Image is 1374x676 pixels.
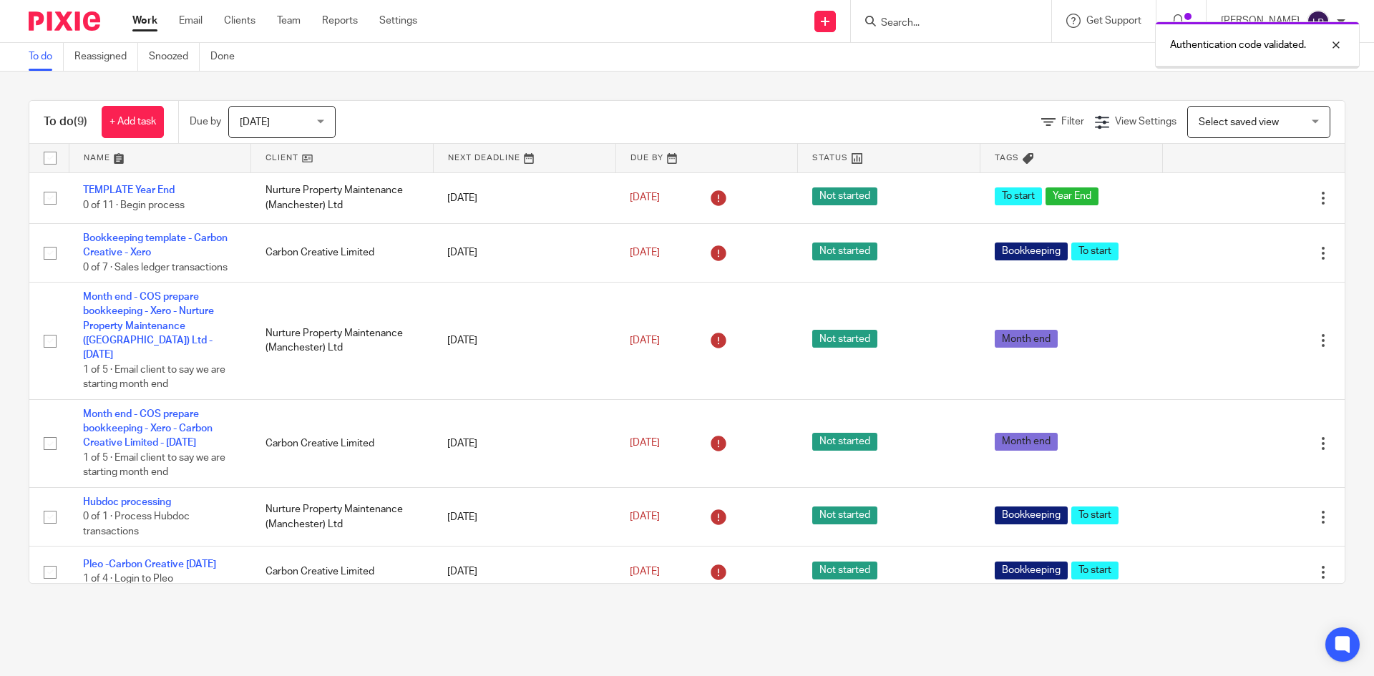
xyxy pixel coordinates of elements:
td: [DATE] [433,223,615,282]
span: [DATE] [630,439,660,449]
td: Carbon Creative Limited [251,399,434,487]
td: Carbon Creative Limited [251,547,434,597]
span: Not started [812,562,877,579]
a: Clients [224,14,255,28]
span: Bookkeeping [995,562,1068,579]
span: 0 of 1 · Process Hubdoc transactions [83,512,190,537]
img: svg%3E [1307,10,1330,33]
p: Due by [190,114,221,129]
span: Not started [812,243,877,260]
p: Authentication code validated. [1170,38,1306,52]
span: Bookkeeping [995,506,1068,524]
span: (9) [74,116,87,127]
a: Snoozed [149,43,200,71]
td: [DATE] [433,172,615,223]
a: Team [277,14,301,28]
a: Reports [322,14,358,28]
span: Not started [812,506,877,524]
span: Month end [995,433,1058,451]
td: Nurture Property Maintenance (Manchester) Ltd [251,172,434,223]
span: [DATE] [630,567,660,577]
span: Select saved view [1199,117,1279,127]
a: Pleo -Carbon Creative [DATE] [83,559,216,569]
span: To start [1071,506,1119,524]
span: Filter [1061,117,1084,127]
a: Reassigned [74,43,138,71]
td: [DATE] [433,399,615,487]
span: Not started [812,433,877,451]
td: [DATE] [433,547,615,597]
span: Tags [995,154,1019,162]
td: Nurture Property Maintenance (Manchester) Ltd [251,283,434,400]
h1: To do [44,114,87,129]
a: TEMPLATE Year End [83,185,175,195]
span: 0 of 7 · Sales ledger transactions [83,263,228,273]
a: Month end - COS prepare bookkeeping - Xero - Carbon Creative Limited - [DATE] [83,409,213,449]
a: Email [179,14,203,28]
a: To do [29,43,64,71]
a: Bookkeeping template - Carbon Creative - Xero [83,233,228,258]
span: 1 of 5 · Email client to say we are starting month end [83,365,225,390]
span: [DATE] [630,248,660,258]
span: To start [1071,243,1119,260]
span: Year End [1046,187,1098,205]
span: Not started [812,330,877,348]
span: Month end [995,330,1058,348]
span: 1 of 4 · Login to Pleo [83,574,173,584]
span: [DATE] [630,335,660,346]
span: To start [1071,562,1119,579]
img: Pixie [29,11,100,31]
td: [DATE] [433,283,615,400]
td: [DATE] [433,487,615,546]
a: Hubdoc processing [83,497,171,507]
span: Not started [812,187,877,205]
td: Nurture Property Maintenance (Manchester) Ltd [251,487,434,546]
span: 1 of 5 · Email client to say we are starting month end [83,453,225,478]
a: + Add task [102,106,164,138]
span: [DATE] [630,193,660,203]
span: [DATE] [630,511,660,521]
span: View Settings [1115,117,1176,127]
a: Settings [379,14,417,28]
a: Work [132,14,157,28]
a: Month end - COS prepare bookkeeping - Xero - Nurture Property Maintenance ([GEOGRAPHIC_DATA]) Ltd... [83,292,214,360]
span: 0 of 11 · Begin process [83,200,185,210]
td: Carbon Creative Limited [251,223,434,282]
span: Bookkeeping [995,243,1068,260]
span: To start [995,187,1042,205]
a: Done [210,43,245,71]
span: [DATE] [240,117,270,127]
